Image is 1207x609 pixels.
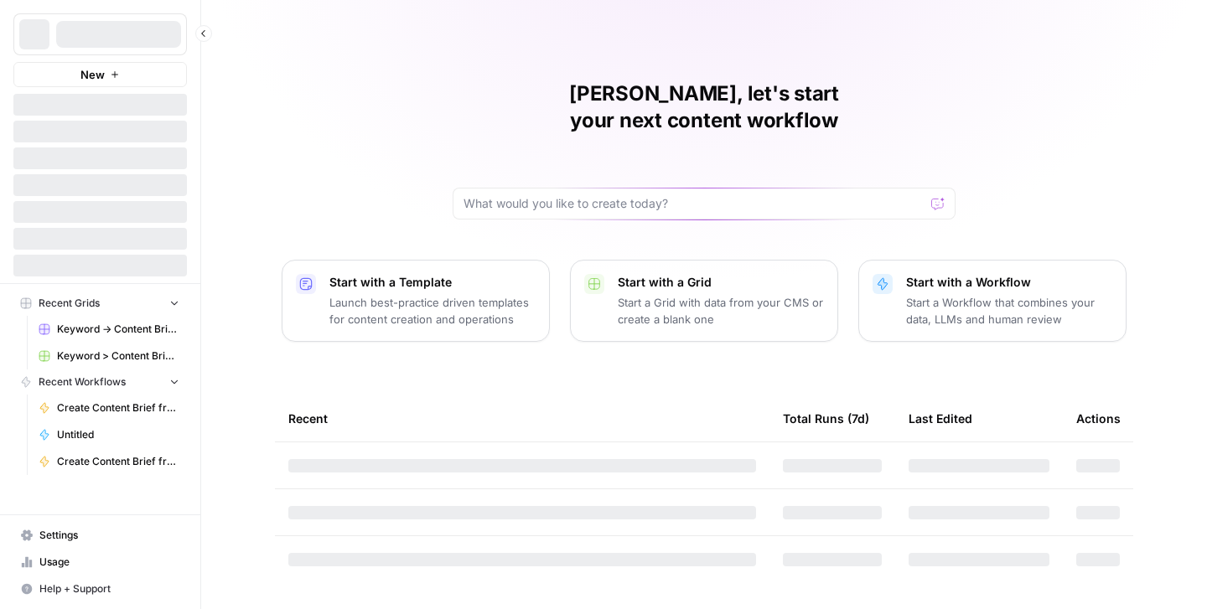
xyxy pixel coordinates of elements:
[329,294,536,328] p: Launch best-practice driven templates for content creation and operations
[31,395,187,421] a: Create Content Brief from Keyword {[PERSON_NAME]}
[57,427,179,442] span: Untitled
[906,274,1112,291] p: Start with a Workflow
[39,581,179,596] span: Help + Support
[13,522,187,549] a: Settings
[39,528,179,543] span: Settings
[618,274,824,291] p: Start with a Grid
[39,296,100,311] span: Recent Grids
[31,343,187,369] a: Keyword > Content Brief > Article [[PERSON_NAME]]
[13,575,187,602] button: Help + Support
[1076,395,1121,441] div: Actions
[57,454,179,469] span: Create Content Brief from Keyword
[31,316,187,343] a: Keyword -> Content Brief -> Article
[570,260,838,342] button: Start with a GridStart a Grid with data from your CMS or create a blank one
[288,395,756,441] div: Recent
[57,400,179,415] span: Create Content Brief from Keyword {[PERSON_NAME]}
[909,395,972,441] div: Last Edited
[57,322,179,337] span: Keyword -> Content Brief -> Article
[783,395,869,441] div: Total Runs (7d)
[13,291,187,316] button: Recent Grids
[80,66,105,83] span: New
[858,260,1127,342] button: Start with a WorkflowStart a Workflow that combines your data, LLMs and human review
[464,195,925,212] input: What would you like to create today?
[13,549,187,575] a: Usage
[39,555,179,570] span: Usage
[13,62,187,87] button: New
[31,421,187,448] a: Untitled
[453,80,956,134] h1: [PERSON_NAME], let's start your next content workflow
[13,369,187,395] button: Recent Workflows
[906,294,1112,328] p: Start a Workflow that combines your data, LLMs and human review
[282,260,550,342] button: Start with a TemplateLaunch best-practice driven templates for content creation and operations
[39,374,126,390] span: Recent Workflows
[57,348,179,364] span: Keyword > Content Brief > Article [[PERSON_NAME]]
[329,274,536,291] p: Start with a Template
[618,294,824,328] p: Start a Grid with data from your CMS or create a blank one
[31,448,187,475] a: Create Content Brief from Keyword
